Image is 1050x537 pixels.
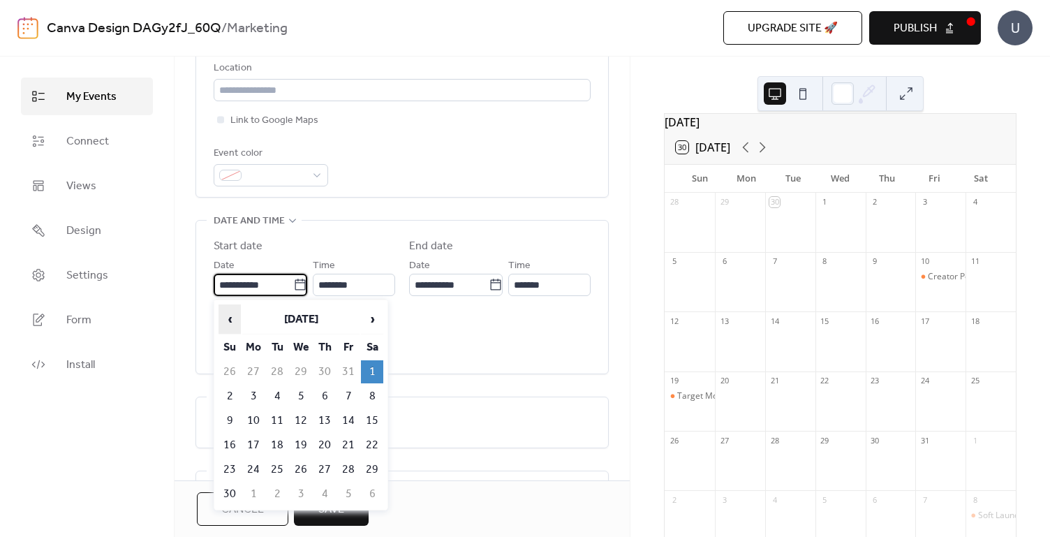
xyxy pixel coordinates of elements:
div: 15 [820,316,830,326]
div: 27 [719,435,730,446]
span: My Events [66,89,117,105]
div: U [998,10,1033,45]
div: 3 [919,197,930,207]
div: 6 [719,256,730,267]
td: 16 [219,434,241,457]
div: Mon [723,165,770,193]
div: 18 [970,316,980,326]
b: Marketing [227,15,288,42]
div: 14 [769,316,780,326]
div: 19 [669,376,679,386]
td: 30 [313,360,336,383]
span: Upgrade site 🚀 [748,20,838,37]
td: 29 [361,458,383,481]
td: 26 [290,458,312,481]
a: Cancel [197,492,288,526]
span: Cancel [221,501,264,518]
td: 28 [266,360,288,383]
div: 5 [820,494,830,505]
td: 26 [219,360,241,383]
div: Soft Launch [966,510,1016,522]
div: Creator Pool [915,271,966,283]
div: Start date [214,238,262,255]
td: 27 [242,360,265,383]
td: 6 [361,483,383,506]
span: Install [66,357,95,374]
a: Settings [21,256,153,294]
td: 1 [361,360,383,383]
td: 7 [337,385,360,408]
td: 31 [337,360,360,383]
td: 17 [242,434,265,457]
td: 12 [290,409,312,432]
div: Target Move In [677,390,736,402]
th: Sa [361,336,383,359]
div: 30 [769,197,780,207]
button: Upgrade site 🚀 [723,11,862,45]
td: 3 [242,385,265,408]
td: 8 [361,385,383,408]
div: 25 [970,376,980,386]
td: 9 [219,409,241,432]
div: Location [214,60,588,77]
span: Views [66,178,96,195]
div: 23 [870,376,880,386]
div: 2 [870,197,880,207]
div: 7 [919,494,930,505]
span: Time [508,258,531,274]
div: Thu [864,165,910,193]
div: 1 [970,435,980,446]
a: Connect [21,122,153,160]
div: [DATE] [665,114,1016,131]
th: Su [219,336,241,359]
div: 9 [870,256,880,267]
td: 23 [219,458,241,481]
div: 2 [669,494,679,505]
div: 4 [970,197,980,207]
span: Settings [66,267,108,284]
th: We [290,336,312,359]
div: 11 [970,256,980,267]
td: 3 [290,483,312,506]
span: Publish [894,20,937,37]
td: 10 [242,409,265,432]
div: Target Move In [665,390,715,402]
span: Form [66,312,91,329]
a: Views [21,167,153,205]
th: Tu [266,336,288,359]
td: 30 [219,483,241,506]
div: 28 [669,197,679,207]
div: Fri [911,165,958,193]
td: 5 [337,483,360,506]
span: Date [409,258,430,274]
th: Mo [242,336,265,359]
span: › [362,305,383,333]
div: 4 [769,494,780,505]
td: 19 [290,434,312,457]
td: 25 [266,458,288,481]
div: Creator Pool [928,271,977,283]
span: Date [214,258,235,274]
div: Wed [817,165,864,193]
div: 21 [769,376,780,386]
div: 20 [719,376,730,386]
th: [DATE] [242,304,360,334]
div: 10 [919,256,930,267]
td: 29 [290,360,312,383]
div: Soft Launch [978,510,1023,522]
button: 30[DATE] [671,138,735,157]
td: 6 [313,385,336,408]
td: 5 [290,385,312,408]
div: 5 [669,256,679,267]
img: logo [17,17,38,39]
span: Connect [66,133,109,150]
td: 4 [313,483,336,506]
a: Design [21,212,153,249]
div: 8 [820,256,830,267]
div: 26 [669,435,679,446]
td: 27 [313,458,336,481]
div: 6 [870,494,880,505]
td: 22 [361,434,383,457]
a: Canva Design DAGy2fJ_60Q [47,15,221,42]
div: 28 [769,435,780,446]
